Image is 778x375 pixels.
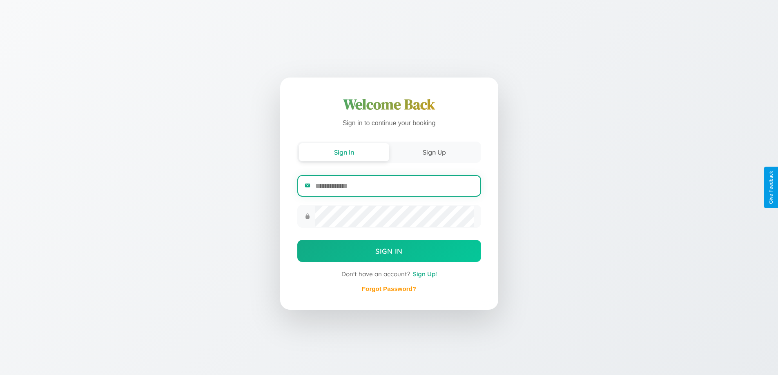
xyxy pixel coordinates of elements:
[413,270,437,278] span: Sign Up!
[299,143,389,161] button: Sign In
[389,143,479,161] button: Sign Up
[768,171,774,204] div: Give Feedback
[362,285,416,292] a: Forgot Password?
[297,270,481,278] div: Don't have an account?
[297,240,481,262] button: Sign In
[297,95,481,114] h1: Welcome Back
[297,118,481,129] p: Sign in to continue your booking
